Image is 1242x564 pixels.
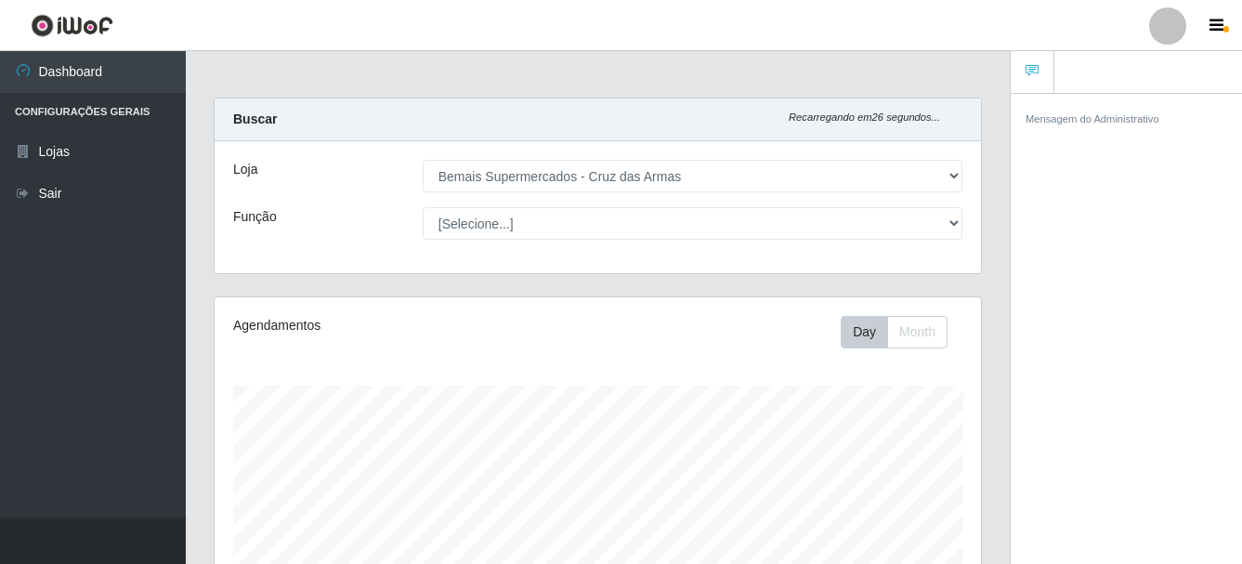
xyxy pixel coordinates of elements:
small: Mensagem do Administrativo [1026,113,1159,125]
div: Toolbar with button groups [841,316,962,348]
label: Loja [233,160,257,179]
div: First group [841,316,948,348]
label: Função [233,207,277,227]
div: Agendamentos [233,316,521,335]
img: CoreUI Logo [31,14,113,37]
button: Day [841,316,888,348]
i: Recarregando em 26 segundos... [789,111,940,123]
strong: Buscar [233,111,277,126]
button: Month [887,316,948,348]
